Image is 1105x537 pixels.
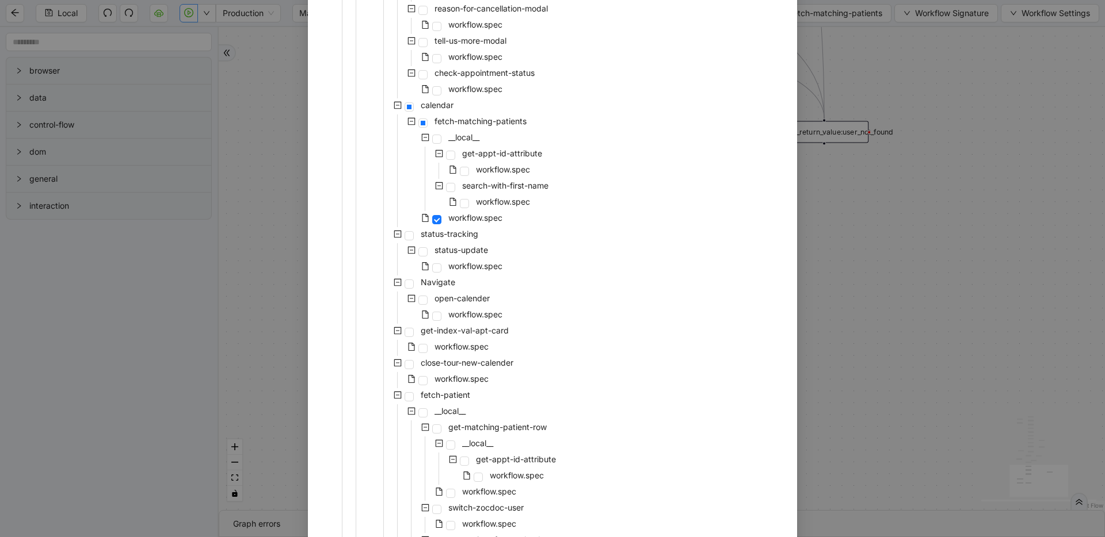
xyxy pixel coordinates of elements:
span: minus-square [421,504,429,512]
span: minus-square [394,278,402,286]
span: workflow.spec [487,469,546,482]
span: workflow.spec [446,18,505,32]
span: file [435,520,443,528]
span: file [463,471,471,480]
span: minus-square [407,117,416,125]
span: minus-square [394,230,402,238]
span: minus-square [407,69,416,77]
span: minus-square [394,391,402,399]
span: status-tracking [421,229,478,239]
span: __local__ [432,404,468,418]
span: workflow.spec [462,519,516,528]
span: minus-square [449,455,457,463]
span: file [435,488,443,496]
span: calendar [421,100,454,110]
span: file [449,198,457,206]
span: workflow.spec [448,213,502,223]
span: workflow.spec [448,20,502,29]
span: minus-square [407,5,416,13]
span: fetch-patient [421,390,470,400]
span: file [421,85,429,93]
span: get-appt-id-attribute [460,147,544,160]
span: file [421,310,429,319]
span: check-appointment-status [435,68,535,78]
span: __local__ [462,438,493,448]
span: __local__ [446,131,482,144]
span: workflow.spec [446,259,505,273]
span: workflow.spec [435,374,489,383]
span: workflow.spec [448,309,502,319]
span: minus-square [394,359,402,367]
span: minus-square [394,327,402,335]
span: workflow.spec [474,163,532,177]
span: minus-square [394,101,402,109]
span: calendar [418,98,456,112]
span: reason-for-cancellation-modal [432,2,550,16]
span: file [421,262,429,270]
span: minus-square [407,37,416,45]
span: workflow.spec [446,211,505,225]
span: workflow.spec [435,342,489,351]
span: workflow.spec [490,470,544,480]
span: workflow.spec [448,261,502,271]
span: fetch-matching-patients [435,116,527,126]
span: close-tour-new-calender [418,356,516,370]
span: minus-square [421,423,429,431]
span: minus-square [435,182,443,190]
span: file [421,214,429,222]
span: switch-zocdoc-user [448,503,524,512]
span: workflow.spec [448,52,502,62]
span: Navigate [418,275,458,289]
span: workflow.spec [476,164,530,174]
span: workflow.spec [446,82,505,96]
span: open-calender [432,291,492,305]
span: workflow.spec [460,517,519,531]
span: workflow.spec [474,195,532,209]
span: minus-square [407,294,416,302]
span: tell-us-more-modal [435,36,506,45]
span: status-tracking [418,227,481,241]
span: file [407,343,416,351]
span: check-appointment-status [432,66,537,80]
span: switch-zocdoc-user [446,501,526,515]
span: get-matching-patient-row [446,420,549,434]
span: workflow.spec [462,486,516,496]
span: file [421,53,429,61]
span: get-appt-id-attribute [462,148,542,158]
span: close-tour-new-calender [421,358,513,367]
span: workflow.spec [432,372,491,386]
span: file [421,21,429,29]
span: fetch-matching-patients [432,114,529,128]
span: minus-square [407,407,416,415]
span: search-with-first-name [460,179,551,193]
span: file [449,166,457,174]
span: __local__ [460,436,496,450]
span: workflow.spec [460,485,519,498]
span: workflow.spec [446,308,505,321]
span: workflow.spec [448,84,502,94]
span: reason-for-cancellation-modal [435,3,548,13]
span: status-update [435,245,488,255]
span: get-appt-id-attribute [474,452,558,466]
span: file [407,375,416,383]
span: __local__ [448,132,479,142]
span: search-with-first-name [462,181,548,190]
span: tell-us-more-modal [432,34,509,48]
span: get-matching-patient-row [448,422,547,432]
span: fetch-patient [418,388,473,402]
span: Navigate [421,277,455,287]
span: workflow.spec [432,340,491,354]
span: get-appt-id-attribute [476,454,556,464]
span: get-index-val-apt-card [421,325,509,335]
span: open-calender [435,293,490,303]
span: __local__ [435,406,466,416]
span: workflow.spec [446,50,505,64]
span: minus-square [407,246,416,254]
span: minus-square [421,133,429,141]
span: get-index-val-apt-card [418,324,511,337]
span: minus-square [435,149,443,158]
span: status-update [432,243,490,257]
span: workflow.spec [476,197,530,206]
span: minus-square [435,439,443,447]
